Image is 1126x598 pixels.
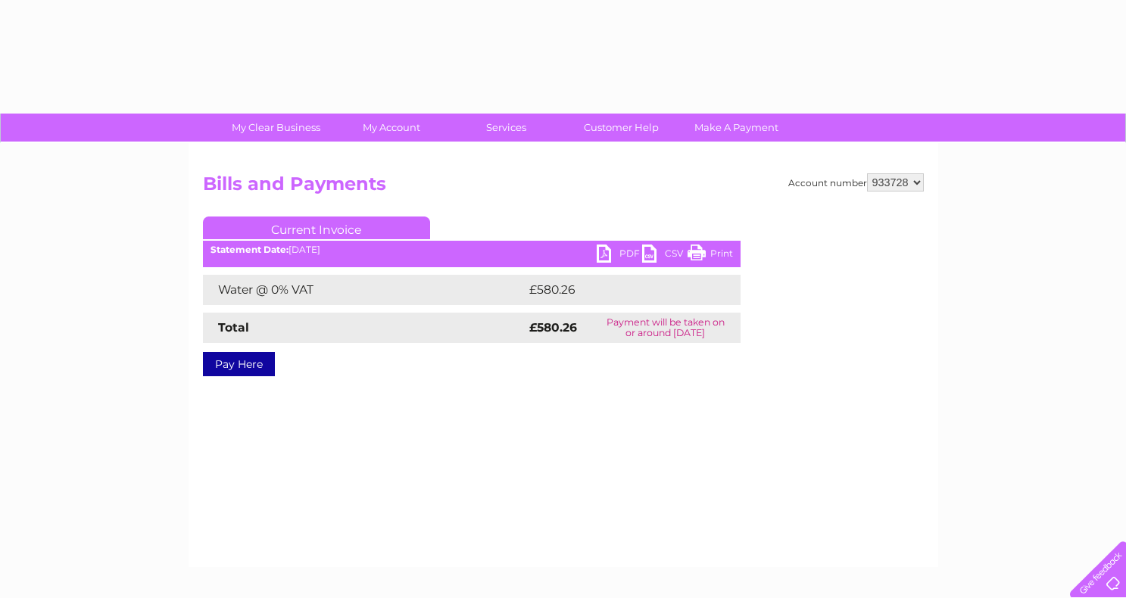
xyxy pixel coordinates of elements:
[214,114,338,142] a: My Clear Business
[597,244,642,266] a: PDF
[559,114,684,142] a: Customer Help
[642,244,688,266] a: CSV
[203,352,275,376] a: Pay Here
[526,275,714,305] td: £580.26
[674,114,799,142] a: Make A Payment
[203,173,924,202] h2: Bills and Payments
[203,275,526,305] td: Water @ 0% VAT
[329,114,454,142] a: My Account
[688,244,733,266] a: Print
[529,320,577,335] strong: £580.26
[444,114,569,142] a: Services
[203,244,741,255] div: [DATE]
[211,244,289,255] b: Statement Date:
[591,313,740,343] td: Payment will be taken on or around [DATE]
[203,216,430,239] a: Current Invoice
[218,320,249,335] strong: Total
[788,173,924,192] div: Account number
